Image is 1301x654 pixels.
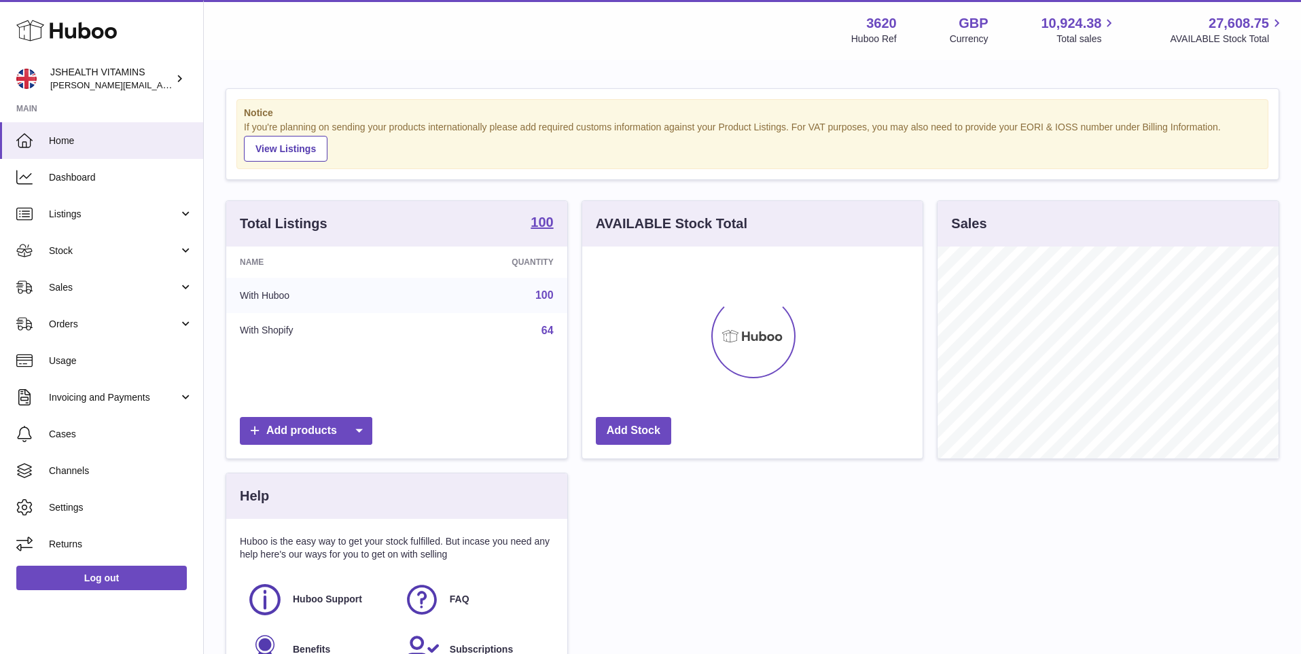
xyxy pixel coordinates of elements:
p: Huboo is the easy way to get your stock fulfilled. But incase you need any help here's our ways f... [240,535,554,561]
span: 10,924.38 [1041,14,1101,33]
a: Log out [16,566,187,590]
span: Listings [49,208,179,221]
a: 27,608.75 AVAILABLE Stock Total [1170,14,1285,46]
a: 100 [531,215,553,232]
img: francesca@jshealthvitamins.com [16,69,37,89]
strong: GBP [959,14,988,33]
th: Name [226,247,410,278]
span: Dashboard [49,171,193,184]
span: [PERSON_NAME][EMAIL_ADDRESS][DOMAIN_NAME] [50,79,272,90]
a: Add products [240,417,372,445]
span: Invoicing and Payments [49,391,179,404]
a: View Listings [244,136,327,162]
span: Settings [49,501,193,514]
span: Returns [49,538,193,551]
span: FAQ [450,593,469,606]
a: Add Stock [596,417,671,445]
a: 10,924.38 Total sales [1041,14,1117,46]
span: Channels [49,465,193,477]
span: Usage [49,355,193,367]
span: Total sales [1056,33,1117,46]
span: 27,608.75 [1209,14,1269,33]
h3: Total Listings [240,215,327,233]
div: Huboo Ref [851,33,897,46]
span: Home [49,134,193,147]
a: 64 [541,325,554,336]
a: Huboo Support [247,581,390,618]
div: Currency [950,33,988,46]
strong: 3620 [866,14,897,33]
span: Cases [49,428,193,441]
strong: Notice [244,107,1261,120]
strong: 100 [531,215,553,229]
h3: Help [240,487,269,505]
span: AVAILABLE Stock Total [1170,33,1285,46]
span: Sales [49,281,179,294]
span: Stock [49,244,179,257]
a: FAQ [404,581,547,618]
div: If you're planning on sending your products internationally please add required customs informati... [244,121,1261,162]
td: With Huboo [226,278,410,313]
a: 100 [535,289,554,301]
td: With Shopify [226,313,410,348]
span: Orders [49,318,179,331]
span: Huboo Support [293,593,362,606]
h3: AVAILABLE Stock Total [596,215,747,233]
div: JSHEALTH VITAMINS [50,66,173,92]
h3: Sales [951,215,986,233]
th: Quantity [410,247,567,278]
